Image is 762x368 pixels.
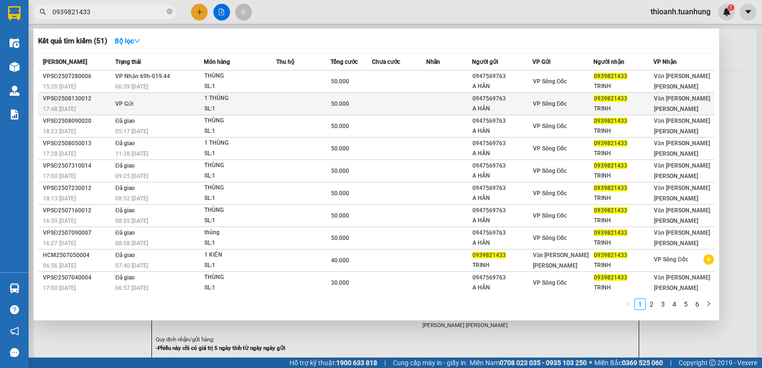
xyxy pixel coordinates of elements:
[204,193,276,204] div: SL: 1
[204,272,276,283] div: THÙNG
[43,83,76,90] span: 15:20 [DATE]
[472,59,498,65] span: Người gửi
[594,216,653,226] div: TRINH
[115,195,148,202] span: 08:52 [DATE]
[115,162,135,169] span: Đã giao
[43,195,76,202] span: 18:13 [DATE]
[331,123,349,129] span: 50.000
[204,260,276,271] div: SL: 1
[4,60,165,96] b: GỬI : Văn [PERSON_NAME] [PERSON_NAME]
[533,212,567,219] span: VP Sông Đốc
[533,123,567,129] span: VP Sông Đốc
[43,94,112,104] div: VPSĐ2508130012
[706,301,712,307] span: right
[533,235,567,241] span: VP Sông Đốc
[426,59,440,65] span: Nhãn
[654,256,688,263] span: VP Sông Đốc
[43,206,112,216] div: VPSĐ2507160012
[472,206,532,216] div: 0947569763
[204,126,276,137] div: SL: 1
[472,193,532,203] div: A HÂN
[10,305,19,314] span: question-circle
[594,283,653,293] div: TRINH
[654,207,710,224] span: Văn [PERSON_NAME] [PERSON_NAME]
[115,285,148,291] span: 06:57 [DATE]
[594,260,653,270] div: TRINH
[635,299,645,309] a: 1
[654,95,710,112] span: Văn [PERSON_NAME] [PERSON_NAME]
[204,71,276,81] div: THÙNG
[55,23,62,30] span: environment
[43,59,87,65] span: [PERSON_NAME]
[533,279,567,286] span: VP Sông Đốc
[372,59,400,65] span: Chưa cước
[594,162,627,169] span: 0939821433
[703,254,714,265] span: plus-circle
[472,161,532,171] div: 0947569763
[594,95,627,102] span: 0939821433
[10,348,19,357] span: message
[703,298,714,310] li: Next Page
[654,274,710,291] span: Văn [PERSON_NAME] [PERSON_NAME]
[594,193,653,203] div: TRINH
[472,116,532,126] div: 0947569763
[204,149,276,159] div: SL: 1
[43,228,112,238] div: VPSĐ2507090007
[43,250,112,260] div: HCM2507050004
[331,168,349,174] span: 50.000
[472,81,532,91] div: A HÂN
[472,273,532,283] div: 0947569763
[204,104,276,114] div: SL: 1
[167,8,172,17] span: close-circle
[115,118,135,124] span: Đã giao
[115,37,140,45] strong: Bộ lọc
[626,301,632,307] span: left
[594,140,627,147] span: 0939821433
[594,73,627,80] span: 0939821433
[8,6,20,20] img: logo-vxr
[115,140,135,147] span: Đã giao
[204,216,276,226] div: SL: 1
[204,228,276,238] div: thùng
[594,274,627,281] span: 0939821433
[10,283,20,293] img: warehouse-icon
[646,298,657,310] li: 2
[115,229,135,236] span: Đã giao
[533,145,567,152] span: VP Sông Đốc
[55,6,135,18] b: [PERSON_NAME]
[331,100,349,107] span: 50.000
[43,150,76,157] span: 17:28 [DATE]
[472,104,532,114] div: A HÂN
[43,173,76,179] span: 17:00 [DATE]
[115,59,141,65] span: Trạng thái
[703,298,714,310] button: right
[594,149,653,159] div: TRINH
[654,118,710,135] span: Văn [PERSON_NAME] [PERSON_NAME]
[594,207,627,214] span: 0939821433
[38,36,107,46] h3: Kết quả tìm kiếm ( 51 )
[43,183,112,193] div: VPSĐ2507230012
[115,150,148,157] span: 11:38 [DATE]
[204,59,230,65] span: Món hàng
[472,238,532,248] div: A HÂN
[634,298,646,310] li: 1
[10,62,20,72] img: warehouse-icon
[692,299,702,309] a: 6
[533,168,567,174] span: VP Sông Đốc
[669,299,680,309] a: 4
[681,299,691,309] a: 5
[593,59,624,65] span: Người nhận
[653,59,677,65] span: VP Nhận
[43,273,112,283] div: VPSĐ2507040004
[472,171,532,181] div: A HÂN
[680,298,692,310] li: 5
[115,100,133,107] span: VP Gửi
[472,228,532,238] div: 0947569763
[623,298,634,310] li: Previous Page
[204,171,276,181] div: SL: 1
[167,9,172,14] span: close-circle
[204,93,276,104] div: 1 THÙNG
[654,229,710,247] span: Văn [PERSON_NAME] [PERSON_NAME]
